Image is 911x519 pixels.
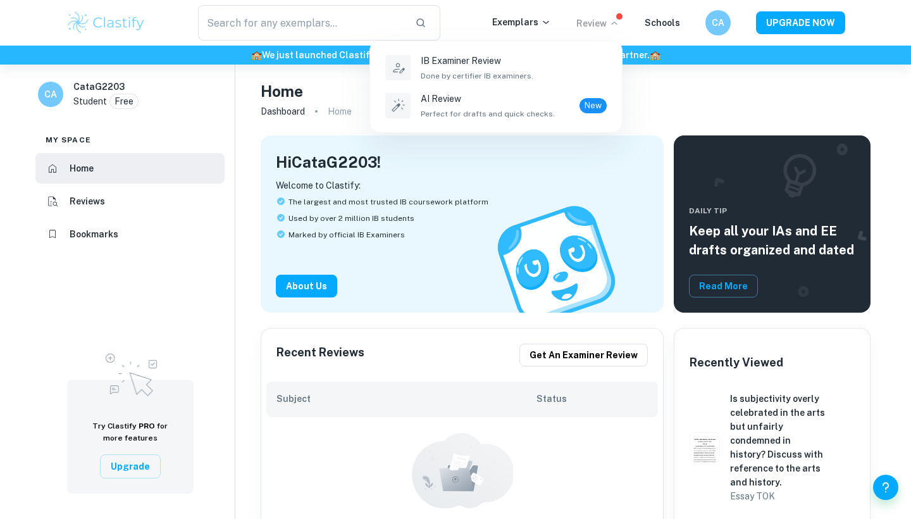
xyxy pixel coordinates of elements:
[421,70,533,82] span: Done by certifier IB examiners.
[421,108,555,120] span: Perfect for drafts and quick checks.
[383,89,609,122] a: AI ReviewPerfect for drafts and quick checks.New
[383,51,609,84] a: IB Examiner ReviewDone by certifier IB examiners.
[421,92,555,106] p: AI Review
[421,54,533,68] p: IB Examiner Review
[579,99,607,112] span: New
